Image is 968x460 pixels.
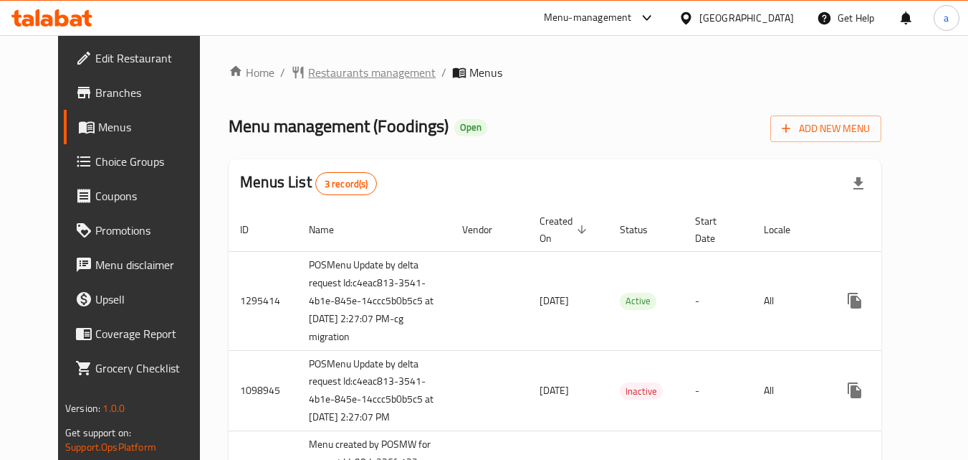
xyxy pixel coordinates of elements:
td: All [752,251,826,350]
span: Grocery Checklist [95,360,209,377]
li: / [441,64,446,81]
a: Home [229,64,274,81]
span: Choice Groups [95,153,209,170]
div: Inactive [620,382,663,400]
span: Menus [98,118,209,136]
span: a [944,10,949,26]
span: Version: [65,399,100,418]
span: Coupons [95,187,209,205]
span: Upsell [95,291,209,308]
span: Edit Restaurant [95,50,209,67]
span: Open [454,121,487,133]
span: [DATE] [540,381,569,400]
span: Vendor [462,221,511,238]
a: Edit Restaurant [64,41,220,75]
a: Restaurants management [291,64,436,81]
span: Status [620,221,666,238]
button: Change Status [872,373,906,408]
span: 1.0.0 [102,399,125,418]
span: Name [309,221,353,238]
li: / [280,64,285,81]
span: ID [240,221,267,238]
button: Change Status [872,283,906,318]
span: Restaurants management [308,64,436,81]
div: Active [620,293,656,310]
a: Branches [64,75,220,110]
span: Created On [540,212,591,247]
span: Add New Menu [782,120,870,138]
td: All [752,350,826,431]
td: 1295414 [229,251,297,350]
span: [DATE] [540,291,569,310]
td: - [684,251,752,350]
a: Coverage Report [64,316,220,351]
button: more [838,373,872,408]
a: Choice Groups [64,144,220,179]
div: Menu-management [544,9,632,27]
button: more [838,283,872,318]
div: Open [454,119,487,136]
td: 1098945 [229,350,297,431]
a: Support.OpsPlatform [65,438,156,456]
a: Menu disclaimer [64,248,220,282]
td: POSMenu Update by delta request Id:c4eac813-3541-4b1e-845e-14ccc5b0b5c5 at [DATE] 2:27:07 PM [297,350,451,431]
span: Promotions [95,222,209,239]
span: Start Date [695,212,735,247]
span: Locale [764,221,809,238]
td: POSMenu Update by delta request Id:c4eac813-3541-4b1e-845e-14ccc5b0b5c5 at [DATE] 2:27:07 PM-cg m... [297,251,451,350]
a: Upsell [64,282,220,316]
span: Coverage Report [95,325,209,342]
span: Menu disclaimer [95,256,209,273]
span: Branches [95,84,209,101]
td: - [684,350,752,431]
span: Active [620,293,656,309]
a: Promotions [64,213,220,248]
span: 3 record(s) [316,177,377,191]
button: Add New Menu [770,116,881,142]
span: Menu management ( Foodings ) [229,110,449,142]
span: Inactive [620,383,663,400]
a: Coupons [64,179,220,213]
div: [GEOGRAPHIC_DATA] [699,10,794,26]
a: Menus [64,110,220,144]
div: Export file [841,166,876,201]
span: Get support on: [65,423,131,442]
h2: Menus List [240,172,377,195]
a: Grocery Checklist [64,351,220,385]
nav: breadcrumb [229,64,881,81]
span: Menus [469,64,502,81]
